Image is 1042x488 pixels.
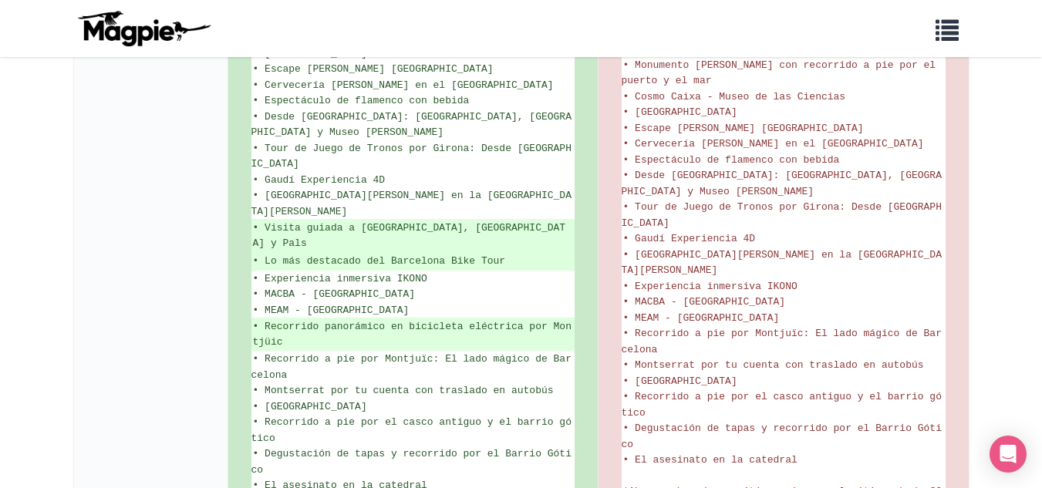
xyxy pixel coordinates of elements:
[990,436,1027,473] div: Abrir Intercom Messenger
[251,190,572,217] font: • [GEOGRAPHIC_DATA][PERSON_NAME] en la [GEOGRAPHIC_DATA][PERSON_NAME]
[253,255,506,267] font: • Lo más destacado del Barcelona Bike Tour
[622,201,942,229] font: • Tour de Juego de Tronos por Girona: Desde [GEOGRAPHIC_DATA]
[253,222,566,249] font: • Visita guiada a [GEOGRAPHIC_DATA], [GEOGRAPHIC_DATA] y Pals
[253,79,554,91] font: • Cervecería [PERSON_NAME] en el [GEOGRAPHIC_DATA]
[623,123,864,134] font: • Escape [PERSON_NAME] [GEOGRAPHIC_DATA]
[253,48,367,59] font: • [GEOGRAPHIC_DATA]
[253,288,416,300] font: • MACBA - [GEOGRAPHIC_DATA]
[253,174,386,186] font: • Gaudí Experiencia 4D
[253,95,470,106] font: • Espectáculo de flamenco con bebida
[623,375,737,387] font: • [GEOGRAPHIC_DATA]
[622,249,942,277] font: • [GEOGRAPHIC_DATA][PERSON_NAME] en la [GEOGRAPHIC_DATA][PERSON_NAME]
[251,353,572,381] font: • Recorrido a pie por Montjuïc: El lado mágico de Barcelona
[253,385,554,396] font: • Montserrat por tu cuenta con traslado en autobús
[623,359,924,371] font: • Montserrat por tu cuenta con traslado en autobús
[622,170,942,197] font: • Desde [GEOGRAPHIC_DATA]: [GEOGRAPHIC_DATA], [GEOGRAPHIC_DATA] y Museo [PERSON_NAME]
[622,328,942,355] font: • Recorrido a pie por Montjuïc: El lado mágico de Barcelona
[623,91,846,103] font: • Cosmo Caixa - Museo de las Ciencias
[251,416,572,444] font: • Recorrido a pie por el casco antiguo y el barrio gótico
[74,10,213,47] img: logo-ab69f6fb50320c5b225c76a69d11143b.png
[251,143,572,170] font: • Tour de Juego de Tronos por Girona: Desde [GEOGRAPHIC_DATA]
[253,273,427,284] font: • Experiencia inmersiva IKONO
[623,138,924,150] font: • Cervecería [PERSON_NAME] en el [GEOGRAPHIC_DATA]
[623,154,840,166] font: • Espectáculo de flamenco con bebida
[623,233,756,244] font: • Gaudí Experiencia 4D
[623,296,786,308] font: • MACBA - [GEOGRAPHIC_DATA]
[253,401,367,412] font: • [GEOGRAPHIC_DATA]
[623,281,798,292] font: • Experiencia inmersiva IKONO
[623,106,737,118] font: • [GEOGRAPHIC_DATA]
[253,321,572,348] font: • Recorrido panorámico en bicicleta eléctrica por Montjüic
[622,391,942,419] font: • Recorrido a pie por el casco antiguo y el barrio gótico
[622,422,942,450] font: • Degustación de tapas y recorrido por el Barrio Gótico
[251,448,572,476] font: • Degustación de tapas y recorrido por el Barrio Gótico
[623,454,798,466] font: • El asesinato en la catedral
[253,63,494,75] font: • Escape [PERSON_NAME] [GEOGRAPHIC_DATA]
[253,305,410,316] font: • MEAM - [GEOGRAPHIC_DATA]
[251,111,572,139] font: • Desde [GEOGRAPHIC_DATA]: [GEOGRAPHIC_DATA], [GEOGRAPHIC_DATA] y Museo [PERSON_NAME]
[623,312,780,324] font: • MEAM - [GEOGRAPHIC_DATA]
[622,59,942,87] font: • Monumento [PERSON_NAME] con recorrido a pie por el puerto y el mar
